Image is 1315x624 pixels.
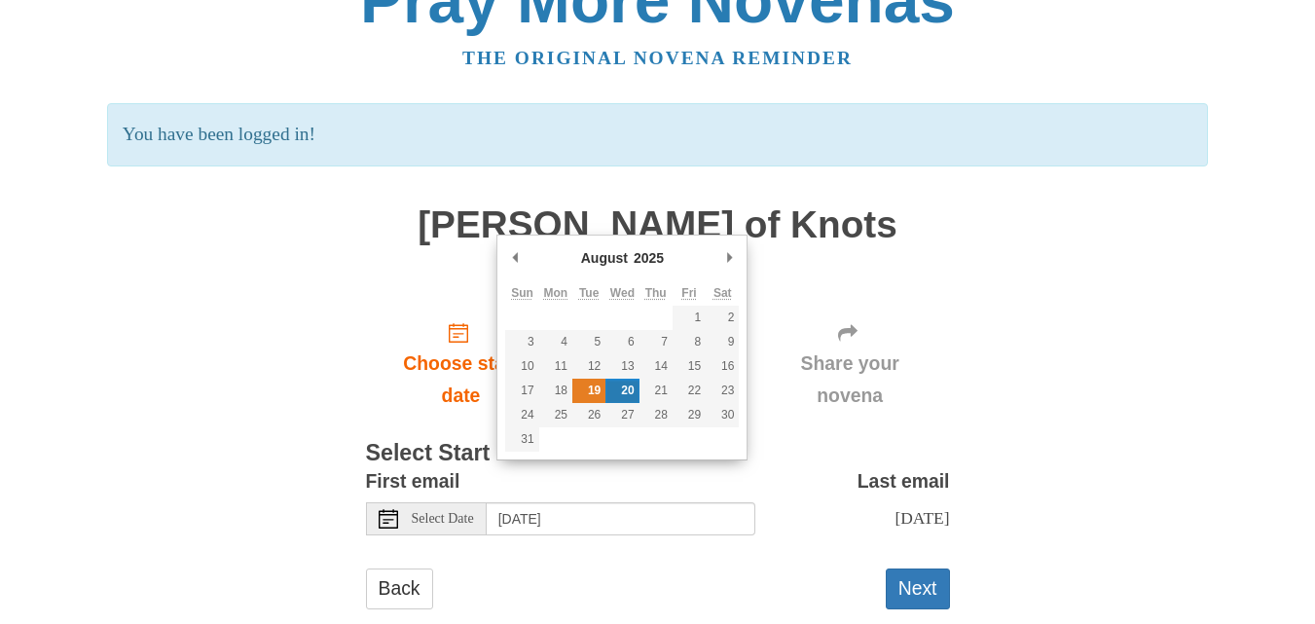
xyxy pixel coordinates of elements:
button: 24 [505,403,538,427]
input: Use the arrow keys to pick a date [487,502,755,535]
button: Previous Month [505,243,525,273]
button: 30 [706,403,739,427]
button: 28 [639,403,673,427]
button: 25 [539,403,572,427]
a: Back [366,569,433,608]
button: 12 [572,354,605,379]
span: Select Date [412,512,474,526]
abbr: Sunday [511,286,533,300]
button: 11 [539,354,572,379]
span: [DATE] [895,508,949,528]
label: Last email [858,465,950,497]
h3: Select Start Date [366,441,950,466]
abbr: Wednesday [610,286,635,300]
abbr: Monday [544,286,568,300]
span: Choose start date [385,348,537,412]
button: 2 [706,306,739,330]
button: 5 [572,330,605,354]
div: Click "Next" to confirm your start date first. [750,307,950,422]
label: First email [366,465,460,497]
button: 19 [572,379,605,403]
button: 4 [539,330,572,354]
button: 3 [505,330,538,354]
abbr: Thursday [645,286,667,300]
button: 16 [706,354,739,379]
abbr: Friday [681,286,696,300]
span: Share your novena [770,348,931,412]
button: Next Month [719,243,739,273]
button: 22 [673,379,706,403]
button: Next [886,569,950,608]
button: 6 [605,330,639,354]
button: 8 [673,330,706,354]
div: August [578,243,631,273]
button: 18 [539,379,572,403]
a: The original novena reminder [462,48,853,68]
p: You have been logged in! [107,103,1208,166]
div: 2025 [631,243,667,273]
button: 20 [605,379,639,403]
button: 9 [706,330,739,354]
button: 13 [605,354,639,379]
button: 15 [673,354,706,379]
abbr: Tuesday [579,286,599,300]
button: 1 [673,306,706,330]
button: 27 [605,403,639,427]
abbr: Saturday [713,286,732,300]
button: 10 [505,354,538,379]
button: 26 [572,403,605,427]
button: 31 [505,427,538,452]
h1: [PERSON_NAME] of Knots Novena [366,204,950,287]
button: 29 [673,403,706,427]
button: 14 [639,354,673,379]
button: 17 [505,379,538,403]
button: 21 [639,379,673,403]
button: 7 [639,330,673,354]
a: Choose start date [366,307,557,422]
button: 23 [706,379,739,403]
